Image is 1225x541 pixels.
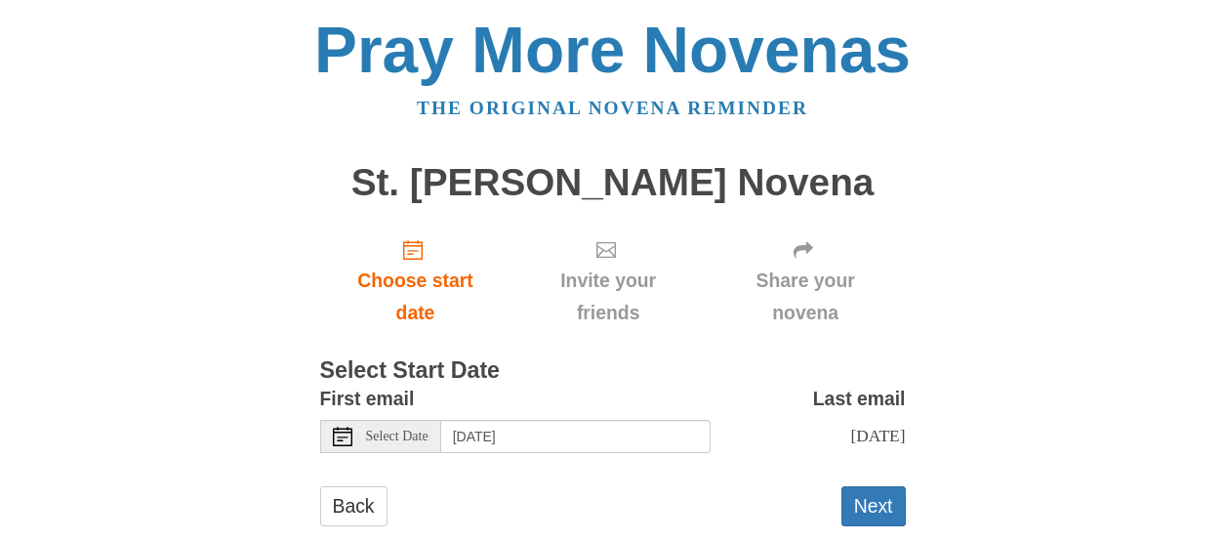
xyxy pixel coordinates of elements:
[510,223,705,339] div: Click "Next" to confirm your start date first.
[813,383,906,415] label: Last email
[340,265,492,329] span: Choose start date
[841,486,906,526] button: Next
[320,162,906,204] h1: St. [PERSON_NAME] Novena
[530,265,685,329] span: Invite your friends
[706,223,906,339] div: Click "Next" to confirm your start date first.
[320,383,415,415] label: First email
[320,223,511,339] a: Choose start date
[320,486,388,526] a: Back
[725,265,886,329] span: Share your novena
[417,98,808,118] a: The original novena reminder
[850,426,905,445] span: [DATE]
[320,358,906,384] h3: Select Start Date
[366,430,429,443] span: Select Date
[314,14,911,86] a: Pray More Novenas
